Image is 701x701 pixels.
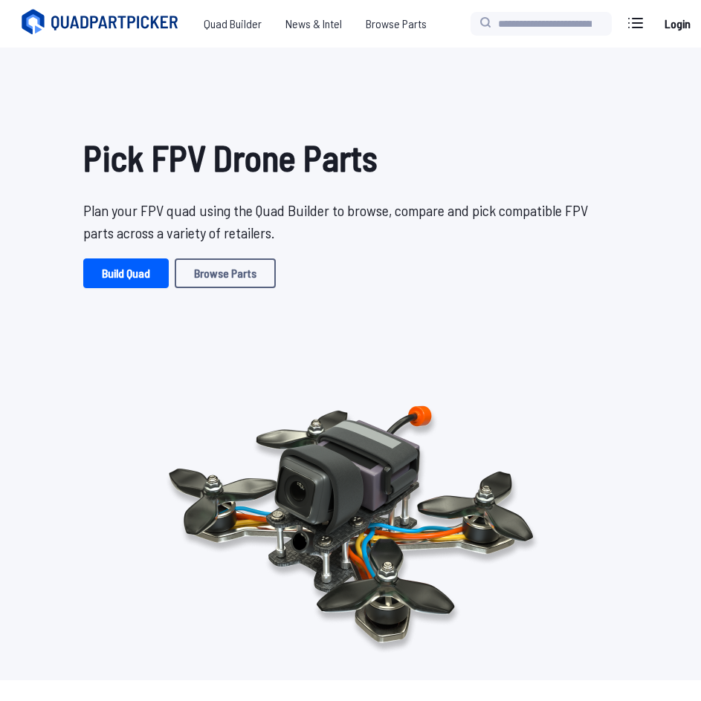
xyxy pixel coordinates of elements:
[175,258,276,288] a: Browse Parts
[83,258,169,288] a: Build Quad
[83,199,618,244] p: Plan your FPV quad using the Quad Builder to browse, compare and pick compatible FPV parts across...
[659,9,695,39] a: Login
[274,9,354,39] a: News & Intel
[354,9,439,39] a: Browse Parts
[137,371,565,668] img: Quadcopter
[83,131,618,184] h1: Pick FPV Drone Parts
[192,9,274,39] a: Quad Builder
